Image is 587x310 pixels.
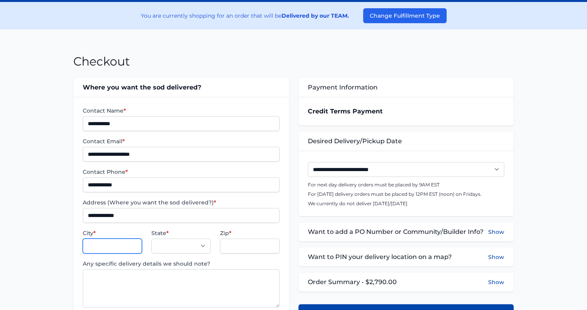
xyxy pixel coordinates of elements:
[73,55,130,69] h1: Checkout
[308,227,483,237] span: Want to add a PO Number or Community/Builder Info?
[488,227,504,237] button: Show
[308,201,504,207] p: We currently do not deliver [DATE]/[DATE]
[83,199,279,206] label: Address (Where you want the sod delivered?)
[282,12,349,19] strong: Delivered by our TEAM.
[308,108,383,115] strong: Credit Terms Payment
[298,78,514,97] div: Payment Information
[363,8,447,23] button: Change Fulfillment Type
[220,229,279,237] label: Zip
[308,182,504,188] p: For next day delivery orders must be placed by 9AM EST
[308,252,452,262] span: Want to PIN your delivery location on a map?
[83,260,279,268] label: Any specific delivery details we should note?
[488,252,504,262] button: Show
[298,132,514,151] div: Desired Delivery/Pickup Date
[488,278,504,286] button: Show
[83,107,279,115] label: Contact Name
[83,229,142,237] label: City
[83,137,279,145] label: Contact Email
[83,168,279,176] label: Contact Phone
[308,277,397,287] span: Order Summary - $2,790.00
[308,191,504,197] p: For [DATE] delivery orders must be placed by 12PM EST (noon) on Fridays.
[151,229,211,237] label: State
[73,78,289,97] div: Where you want the sod delivered?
